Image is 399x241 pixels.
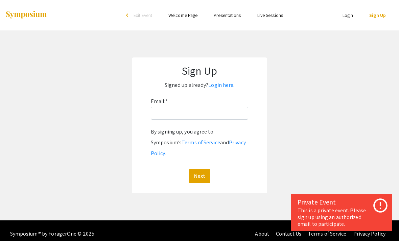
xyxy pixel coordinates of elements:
span: Exit Event [134,12,152,18]
div: This is a private event. Please sign up using an authorized email to participate. [298,207,385,227]
a: Presentations [214,12,241,18]
a: Live Sessions [257,12,283,18]
div: By signing up, you agree to Symposium’s and . [151,126,248,159]
a: Terms of Service [182,139,220,146]
div: arrow_back_ios [126,13,130,17]
label: Email: [151,96,168,107]
button: Next [189,169,210,183]
a: About [255,230,269,237]
h1: Sign Up [139,64,260,77]
a: Login [343,12,353,18]
p: Signed up already? [139,80,260,91]
a: Privacy Policy [151,139,246,157]
img: Symposium by ForagerOne [5,10,47,20]
div: Private Event [298,197,385,207]
a: Contact Us [276,230,301,237]
a: Sign Up [369,12,386,18]
a: Welcome Page [168,12,197,18]
a: Login here. [208,81,234,89]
